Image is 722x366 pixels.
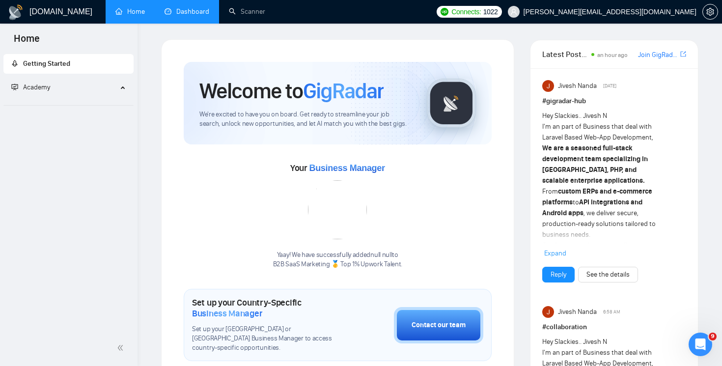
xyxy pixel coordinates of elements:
iframe: Intercom live chat [689,333,712,356]
h1: # gigradar-hub [542,96,686,107]
img: gigradar-logo.png [427,79,476,128]
strong: custom ERPs and e-commerce platforms [542,187,652,206]
span: export [680,50,686,58]
a: homeHome [115,7,145,16]
span: double-left [117,343,127,353]
button: Reply [542,267,575,282]
span: user [510,8,517,15]
a: export [680,50,686,59]
li: Academy Homepage [3,101,134,108]
span: 1022 [483,6,498,17]
a: See the details [586,269,630,280]
img: error [308,180,367,239]
span: 6:58 AM [603,308,620,316]
h1: Set up your Country-Specific [192,297,345,319]
span: Latest Posts from the GigRadar Community [542,48,589,60]
button: Contact our team [394,307,483,343]
button: See the details [578,267,638,282]
span: Academy [11,83,50,91]
button: setting [702,4,718,20]
span: fund-projection-screen [11,84,18,90]
span: We're excited to have you on board. Get ready to streamline your job search, unlock new opportuni... [199,110,411,129]
span: [DATE] [603,82,616,90]
span: rocket [11,60,18,67]
span: Academy [23,83,50,91]
strong: We are a seasoned full-stack development team specializing in [GEOGRAPHIC_DATA], PHP, and scalabl... [542,144,648,185]
img: upwork-logo.png [441,8,448,16]
span: Expand [544,249,566,257]
strong: long-term client partnerships, reliable delivery, and growth-driven development [542,241,650,271]
h1: Welcome to [199,78,384,104]
span: Jivesh Nanda [558,81,597,91]
a: Join GigRadar Slack Community [638,50,678,60]
span: Home [6,31,48,52]
div: Yaay! We have successfully added null null to [273,251,402,269]
span: Business Manager [309,163,385,173]
span: setting [703,8,718,16]
span: Business Manager [192,308,262,319]
li: Getting Started [3,54,134,74]
p: B2B SaaS Marketing 🥇 Top 1% Upwork Talent . [273,260,402,269]
a: dashboardDashboard [165,7,209,16]
img: Jivesh Nanda [542,306,554,318]
span: Getting Started [23,59,70,68]
span: GigRadar [303,78,384,104]
strong: API integrations and Android apps [542,198,642,217]
img: Jivesh Nanda [542,80,554,92]
h1: # collaboration [542,322,686,333]
span: Your [290,163,385,173]
a: setting [702,8,718,16]
span: Connects: [451,6,481,17]
a: Reply [551,269,566,280]
span: Jivesh Nanda [558,307,597,317]
span: an hour ago [597,52,628,58]
img: logo [8,4,24,20]
span: 9 [709,333,717,340]
a: searchScanner [229,7,265,16]
span: Set up your [GEOGRAPHIC_DATA] or [GEOGRAPHIC_DATA] Business Manager to access country-specific op... [192,325,345,353]
div: Contact our team [412,320,466,331]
